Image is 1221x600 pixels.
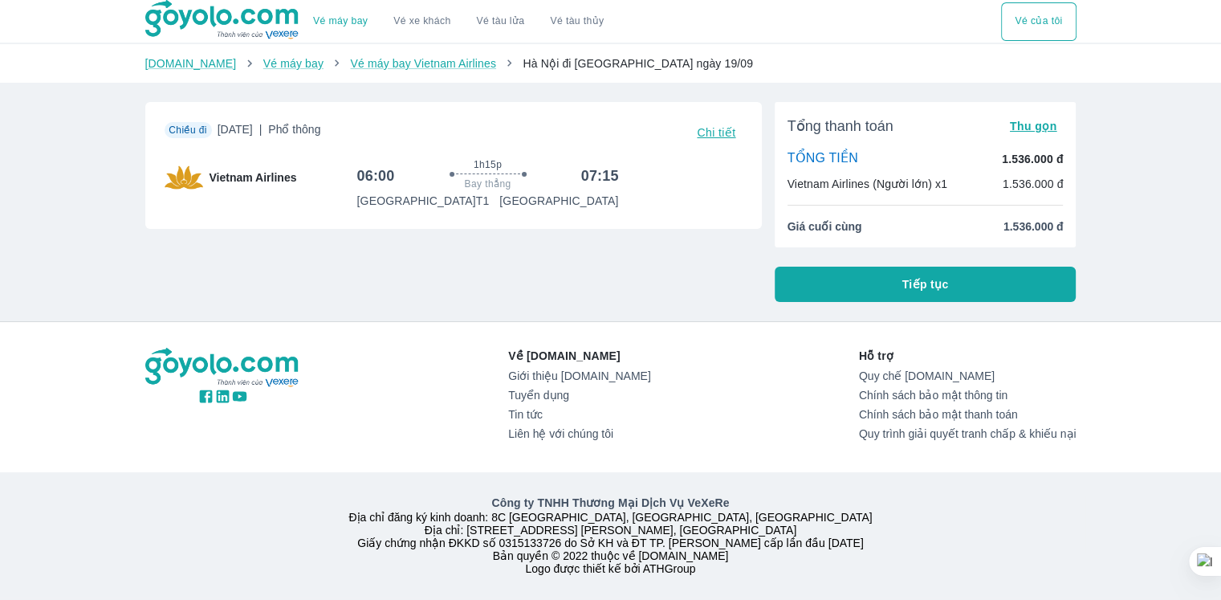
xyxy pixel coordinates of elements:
[859,369,1077,382] a: Quy chế [DOMAIN_NAME]
[788,176,947,192] p: Vietnam Airlines (Người lớn) x1
[145,348,301,388] img: logo
[263,57,324,70] a: Vé máy bay
[1010,120,1057,133] span: Thu gọn
[859,389,1077,402] a: Chính sách bảo mật thông tin
[508,408,650,421] a: Tin tức
[1002,151,1063,167] p: 1.536.000 đ
[859,348,1077,364] p: Hỗ trợ
[465,178,511,190] span: Bay thẳng
[268,123,320,136] span: Phổ thông
[210,169,297,186] span: Vietnam Airlines
[775,267,1077,302] button: Tiếp tục
[508,389,650,402] a: Tuyển dụng
[313,15,368,27] a: Vé máy bay
[523,57,753,70] span: Hà Nội đi [GEOGRAPHIC_DATA] ngày 19/09
[508,427,650,440] a: Liên hệ với chúng tôi
[788,218,862,235] span: Giá cuối cùng
[1003,115,1064,137] button: Thu gọn
[145,57,237,70] a: [DOMAIN_NAME]
[499,193,618,209] p: [GEOGRAPHIC_DATA]
[393,15,450,27] a: Vé xe khách
[136,495,1086,575] div: Địa chỉ đăng ký kinh doanh: 8C [GEOGRAPHIC_DATA], [GEOGRAPHIC_DATA], [GEOGRAPHIC_DATA] Địa chỉ: [...
[690,121,742,144] button: Chi tiết
[169,124,207,136] span: Chiều đi
[581,166,619,186] h6: 07:15
[859,427,1077,440] a: Quy trình giải quyết tranh chấp & khiếu nại
[145,55,1077,71] nav: breadcrumb
[508,369,650,382] a: Giới thiệu [DOMAIN_NAME]
[218,121,321,144] span: [DATE]
[902,276,949,292] span: Tiếp tục
[464,2,538,41] a: Vé tàu lửa
[508,348,650,364] p: Về [DOMAIN_NAME]
[300,2,617,41] div: choose transportation mode
[259,123,263,136] span: |
[1001,2,1076,41] button: Vé của tôi
[1001,2,1076,41] div: choose transportation mode
[788,116,893,136] span: Tổng thanh toán
[149,495,1073,511] p: Công ty TNHH Thương Mại Dịch Vụ VeXeRe
[474,158,502,171] span: 1h15p
[788,150,858,168] p: TỔNG TIỀN
[1003,218,1064,235] span: 1.536.000 đ
[537,2,617,41] button: Vé tàu thủy
[1003,176,1064,192] p: 1.536.000 đ
[350,57,496,70] a: Vé máy bay Vietnam Airlines
[357,166,395,186] h6: 06:00
[859,408,1077,421] a: Chính sách bảo mật thanh toán
[697,126,735,139] span: Chi tiết
[357,193,490,209] p: [GEOGRAPHIC_DATA] T1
